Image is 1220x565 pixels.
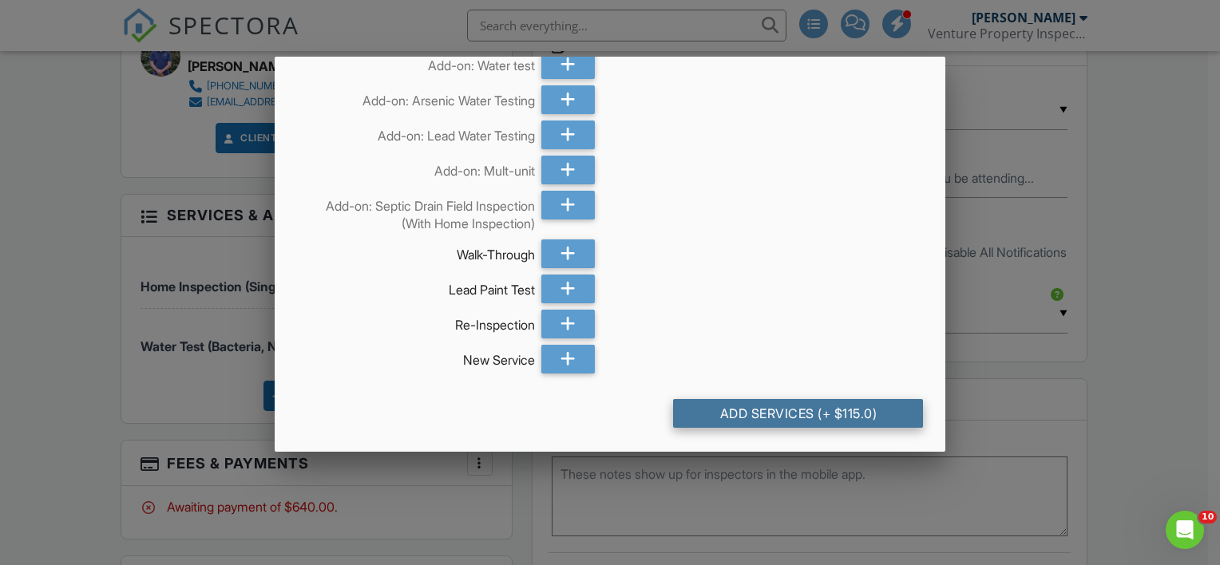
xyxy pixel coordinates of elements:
[297,50,535,74] div: Add-on: Water test
[673,399,923,428] div: Add Services (+ $115.0)
[297,85,535,109] div: Add-on: Arsenic Water Testing
[297,310,535,334] div: Re-Inspection
[297,156,535,180] div: Add-on: Mult-unit
[297,121,535,144] div: Add-on: Lead Water Testing
[297,191,535,233] div: Add-on: Septic Drain Field Inspection (With Home Inspection)
[1198,511,1217,524] span: 10
[297,275,535,298] div: Lead Paint Test
[297,239,535,263] div: Walk-Through
[297,345,535,369] div: New Service
[1166,511,1204,549] iframe: Intercom live chat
